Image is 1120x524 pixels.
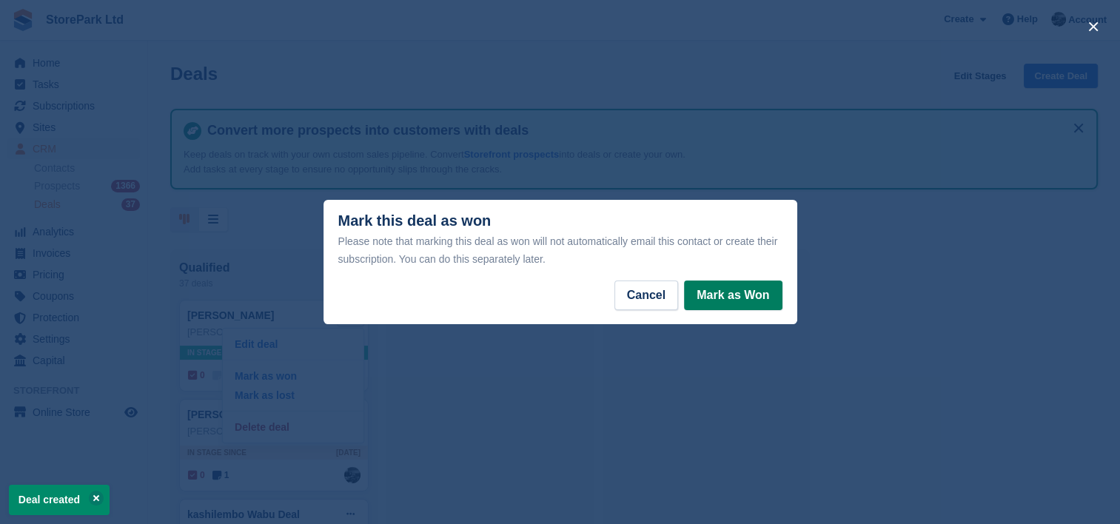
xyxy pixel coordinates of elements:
div: Mark this deal as won [338,212,782,268]
button: Mark as Won [684,281,782,310]
button: close [1082,15,1105,38]
button: Cancel [614,281,678,310]
p: Deal created [9,485,110,515]
div: Please note that marking this deal as won will not automatically email this contact or create the... [338,232,782,268]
